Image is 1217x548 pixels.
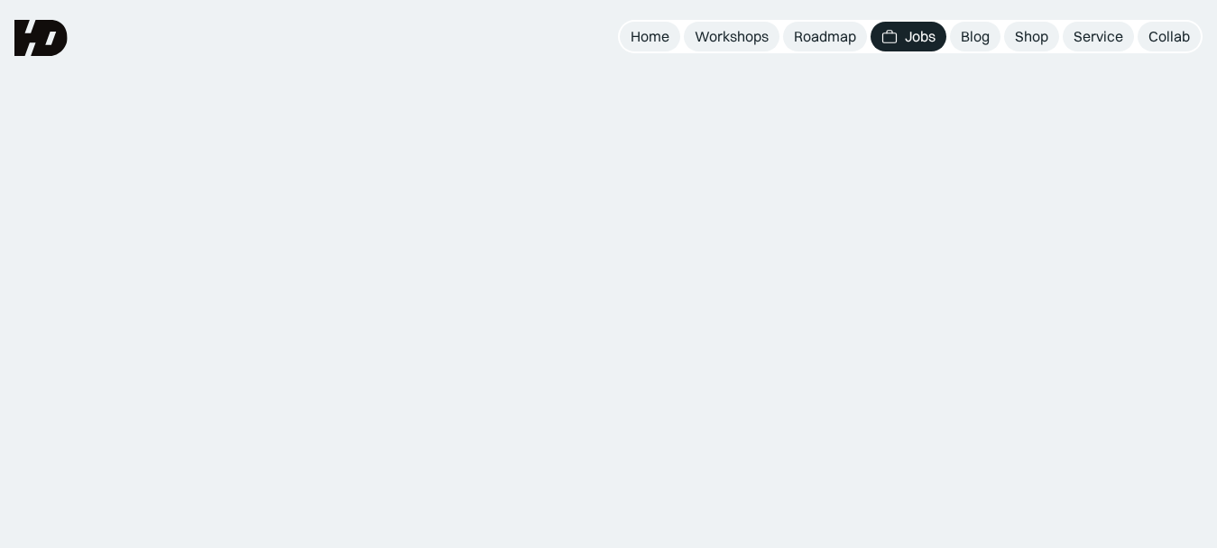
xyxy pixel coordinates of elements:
a: Home [620,22,680,51]
div: Workshops [695,27,769,46]
div: Blog [961,27,990,46]
a: Blog [950,22,1000,51]
a: Shop [1004,22,1059,51]
div: Service [1074,27,1123,46]
div: Roadmap [794,27,856,46]
a: Roadmap [783,22,867,51]
a: Jobs [871,22,946,51]
div: Collab [1148,27,1190,46]
a: Collab [1138,22,1201,51]
a: Service [1063,22,1134,51]
div: Home [631,27,669,46]
div: Shop [1015,27,1048,46]
div: Jobs [905,27,936,46]
a: Workshops [684,22,779,51]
